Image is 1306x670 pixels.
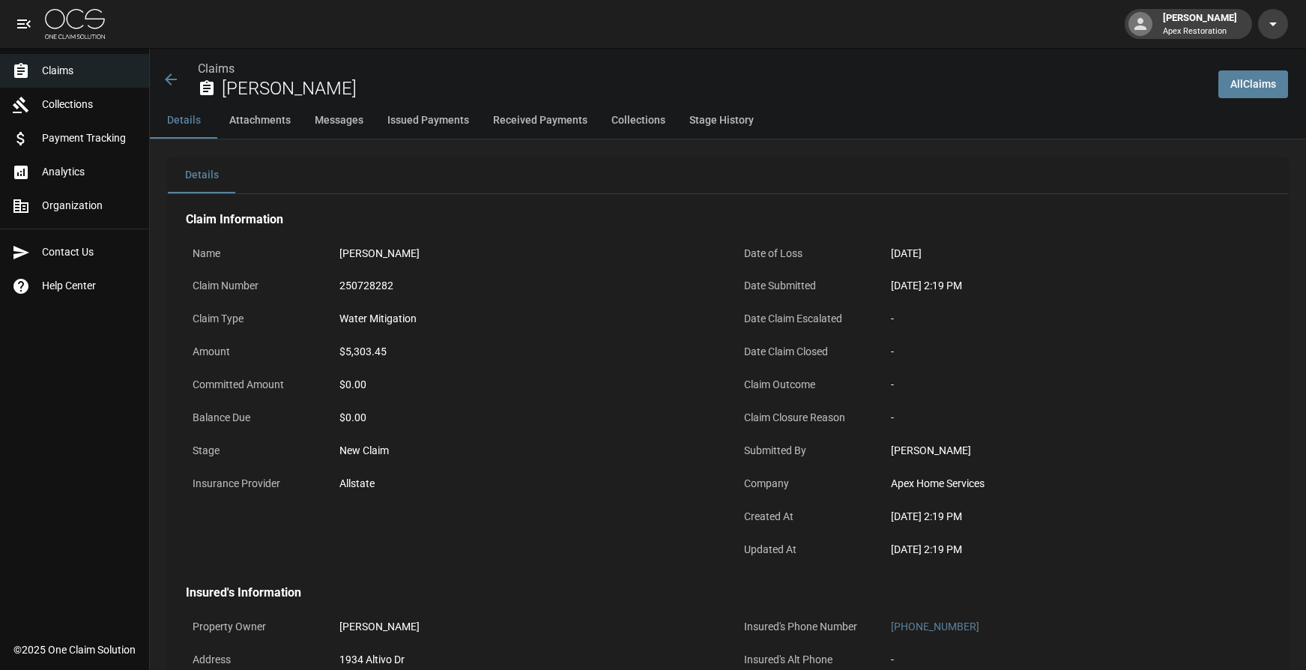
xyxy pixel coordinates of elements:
[339,443,713,459] div: New Claim
[186,469,321,498] p: Insurance Provider
[599,103,677,139] button: Collections
[1157,10,1243,37] div: [PERSON_NAME]
[339,377,713,393] div: $0.00
[186,239,321,268] p: Name
[891,410,1264,426] div: -
[339,278,393,294] div: 250728282
[891,509,1264,525] div: [DATE] 2:19 PM
[186,612,321,642] p: Property Owner
[186,271,321,301] p: Claim Number
[737,535,872,564] p: Updated At
[891,311,1264,327] div: -
[42,97,137,112] span: Collections
[186,403,321,432] p: Balance Due
[42,63,137,79] span: Claims
[186,436,321,465] p: Stage
[303,103,375,139] button: Messages
[186,212,1270,227] h4: Claim Information
[891,443,1264,459] div: [PERSON_NAME]
[186,585,1270,600] h4: Insured's Information
[339,246,420,262] div: [PERSON_NAME]
[891,278,1264,294] div: [DATE] 2:19 PM
[891,621,979,633] a: [PHONE_NUMBER]
[150,103,1306,139] div: anchor tabs
[891,377,1264,393] div: -
[1218,70,1288,98] a: AllClaims
[9,9,39,39] button: open drawer
[42,130,137,146] span: Payment Tracking
[737,436,872,465] p: Submitted By
[891,246,922,262] div: [DATE]
[481,103,599,139] button: Received Payments
[339,619,420,635] div: [PERSON_NAME]
[13,642,136,657] div: © 2025 One Claim Solution
[217,103,303,139] button: Attachments
[45,9,105,39] img: ocs-logo-white-transparent.png
[737,337,872,366] p: Date Claim Closed
[198,60,1206,78] nav: breadcrumb
[677,103,766,139] button: Stage History
[222,78,1206,100] h2: [PERSON_NAME]
[186,370,321,399] p: Committed Amount
[737,403,872,432] p: Claim Closure Reason
[339,476,375,492] div: Allstate
[186,337,321,366] p: Amount
[168,157,1288,193] div: details tabs
[42,244,137,260] span: Contact Us
[1163,25,1237,38] p: Apex Restoration
[737,239,872,268] p: Date of Loss
[375,103,481,139] button: Issued Payments
[339,410,713,426] div: $0.00
[42,198,137,214] span: Organization
[339,652,507,668] div: 1934 Altivo Dr
[737,271,872,301] p: Date Submitted
[42,164,137,180] span: Analytics
[891,542,1264,558] div: [DATE] 2:19 PM
[339,344,387,360] div: $5,303.45
[339,311,417,327] div: Water Mitigation
[186,304,321,334] p: Claim Type
[737,370,872,399] p: Claim Outcome
[737,612,872,642] p: Insured's Phone Number
[42,278,137,294] span: Help Center
[168,157,235,193] button: Details
[891,476,1264,492] div: Apex Home Services
[891,344,1264,360] div: -
[737,502,872,531] p: Created At
[150,103,217,139] button: Details
[891,652,894,668] div: -
[198,61,235,76] a: Claims
[737,469,872,498] p: Company
[737,304,872,334] p: Date Claim Escalated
